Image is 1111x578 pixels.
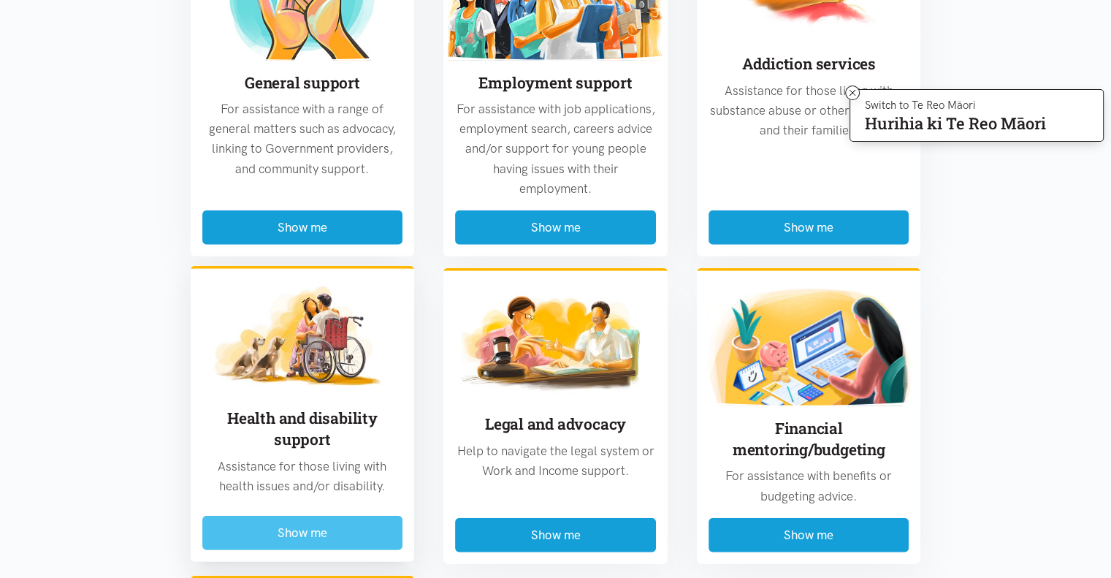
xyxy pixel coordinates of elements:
[865,117,1046,130] p: Hurihia ki Te Reo Māori
[709,81,909,141] p: Assistance for those living with substance abuse or other addiction, and their families.
[455,518,656,552] button: Show me
[709,418,909,461] h3: Financial mentoring/budgeting
[202,72,403,94] h3: General support
[709,518,909,552] button: Show me
[455,414,656,435] h3: Legal and advocacy
[709,210,909,245] button: Show me
[202,457,403,496] p: Assistance for those living with health issues and/or disability.
[455,210,656,245] button: Show me
[202,516,403,550] button: Show me
[202,210,403,245] button: Show me
[455,441,656,481] p: Help to navigate the legal system or Work and Income support.
[202,408,403,451] h3: Health and disability support
[709,53,909,75] h3: Addiction services
[455,72,656,94] h3: Employment support
[865,101,1046,110] p: Switch to Te Reo Māori
[709,466,909,506] p: For assistance with benefits or budgeting advice.
[455,99,656,199] p: For assistance with job applications, employment search, careers advice and/or support for young ...
[202,99,403,179] p: For assistance with a range of general matters such as advocacy, linking to Government providers,...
